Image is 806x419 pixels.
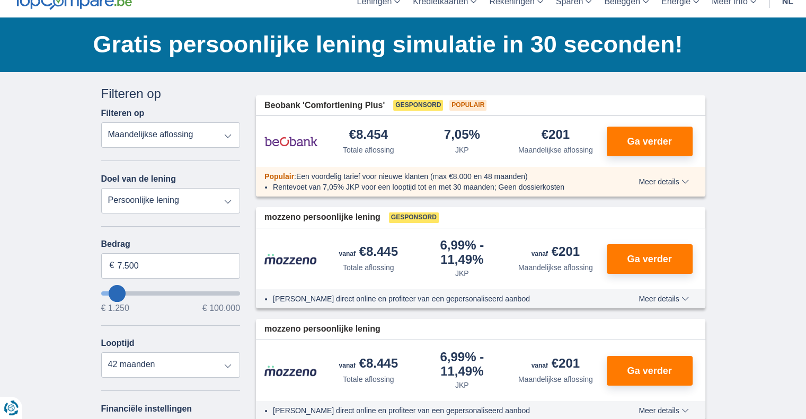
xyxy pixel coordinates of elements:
[607,127,693,156] button: Ga verder
[343,262,394,273] div: Totale aflossing
[420,351,505,378] div: 6,99%
[455,268,469,279] div: JKP
[518,262,593,273] div: Maandelijkse aflossing
[296,172,528,181] span: Een voordelig tarief voor nieuwe klanten (max €8.000 en 48 maanden)
[455,380,469,390] div: JKP
[101,174,176,184] label: Doel van de lening
[264,100,385,112] span: Beobank 'Comfortlening Plus'
[631,295,696,303] button: Meer details
[273,293,600,304] li: [PERSON_NAME] direct online en profiteer van een gepersonaliseerd aanbod
[639,178,688,185] span: Meer details
[393,100,443,111] span: Gesponsord
[101,304,129,313] span: € 1.250
[389,212,439,223] span: Gesponsord
[264,211,380,224] span: mozzeno persoonlijke lening
[532,357,580,372] div: €201
[101,239,241,249] label: Bedrag
[264,172,294,181] span: Populair
[639,295,688,302] span: Meer details
[343,145,394,155] div: Totale aflossing
[532,245,580,260] div: €201
[449,100,486,111] span: Populair
[101,338,135,348] label: Looptijd
[264,128,317,155] img: product.pl.alt Beobank
[518,374,593,385] div: Maandelijkse aflossing
[607,244,693,274] button: Ga verder
[349,128,388,142] div: €8.454
[631,406,696,415] button: Meer details
[264,365,317,377] img: product.pl.alt Mozzeno
[607,356,693,386] button: Ga verder
[627,366,671,376] span: Ga verder
[339,245,398,260] div: €8.445
[420,239,505,266] div: 6,99%
[110,260,114,272] span: €
[444,128,480,142] div: 7,05%
[264,253,317,265] img: product.pl.alt Mozzeno
[627,137,671,146] span: Ga verder
[639,407,688,414] span: Meer details
[518,145,593,155] div: Maandelijkse aflossing
[455,145,469,155] div: JKP
[101,109,145,118] label: Filteren op
[339,357,398,372] div: €8.445
[631,177,696,186] button: Meer details
[101,404,192,414] label: Financiële instellingen
[256,171,608,182] div: :
[202,304,240,313] span: € 100.000
[273,405,600,416] li: [PERSON_NAME] direct online en profiteer van een gepersonaliseerd aanbod
[542,128,570,142] div: €201
[273,182,600,192] li: Rentevoet van 7,05% JKP voor een looptijd tot en met 30 maanden; Geen dossierkosten
[93,28,705,61] h1: Gratis persoonlijke lening simulatie in 30 seconden!
[627,254,671,264] span: Ga verder
[101,291,241,296] input: wantToBorrow
[343,374,394,385] div: Totale aflossing
[264,323,380,335] span: mozzeno persoonlijke lening
[101,85,241,103] div: Filteren op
